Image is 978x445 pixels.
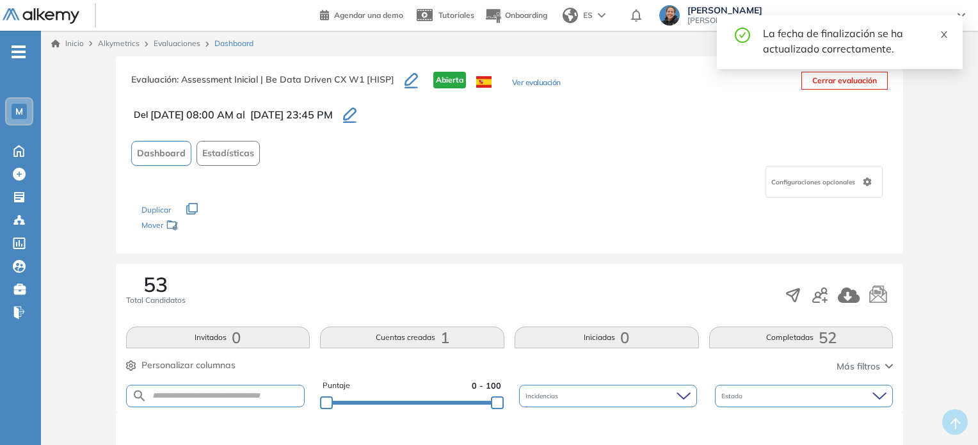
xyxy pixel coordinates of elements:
button: Dashboard [131,141,191,166]
i: - [12,51,26,53]
button: Iniciadas0 [515,327,699,348]
span: Total Candidatos [126,295,186,306]
span: check-circle [735,26,750,43]
span: Configuraciones opcionales [771,177,858,187]
button: Estadísticas [196,141,260,166]
span: Puntaje [323,380,350,392]
img: arrow [598,13,605,18]
img: Logo [3,8,79,24]
span: Del [134,108,148,122]
span: Más filtros [837,360,880,373]
button: Completadas52 [709,327,894,348]
span: Dashboard [214,38,253,49]
span: Dashboard [137,147,186,160]
span: Tutoriales [438,10,474,20]
span: 53 [143,274,168,295]
span: Incidencias [525,391,561,401]
div: La fecha de finalización se ha actualizado correctamente. [763,26,947,56]
span: Agendar una demo [334,10,403,20]
a: Evaluaciones [154,38,200,48]
button: Ver evaluación [512,77,561,90]
img: world [563,8,578,23]
span: Duplicar [141,205,171,214]
span: [PERSON_NAME][EMAIL_ADDRESS][PERSON_NAME][DOMAIN_NAME] [687,15,945,26]
span: Abierta [433,72,466,88]
button: Cuentas creadas1 [320,327,504,348]
div: Incidencias [519,385,697,407]
span: Personalizar columnas [141,359,236,372]
div: Mover [141,214,269,238]
span: [DATE] 08:00 AM [150,107,234,122]
span: Alkymetrics [98,38,140,48]
button: Personalizar columnas [126,359,236,372]
img: ESP [476,76,492,88]
span: M [15,106,23,117]
span: Estadísticas [202,147,254,160]
span: ES [583,10,593,21]
button: Más filtros [837,360,893,373]
div: Configuraciones opcionales [766,166,883,198]
span: 0 - 100 [472,380,501,392]
a: Inicio [51,38,84,49]
h3: Evaluación [131,72,405,99]
a: Agendar una demo [320,6,403,22]
span: al [236,107,245,122]
button: Cerrar evaluación [801,72,888,90]
span: : Assessment Inicial | Be Data Driven CX W1 [HISP] [177,74,394,85]
span: Estado [721,391,745,401]
span: [DATE] 23:45 PM [250,107,333,122]
span: close [940,30,949,39]
div: Estado [715,385,893,407]
span: [PERSON_NAME] [687,5,945,15]
img: SEARCH_ALT [132,388,147,404]
button: Invitados0 [126,327,310,348]
span: Onboarding [505,10,547,20]
button: Onboarding [485,2,547,29]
